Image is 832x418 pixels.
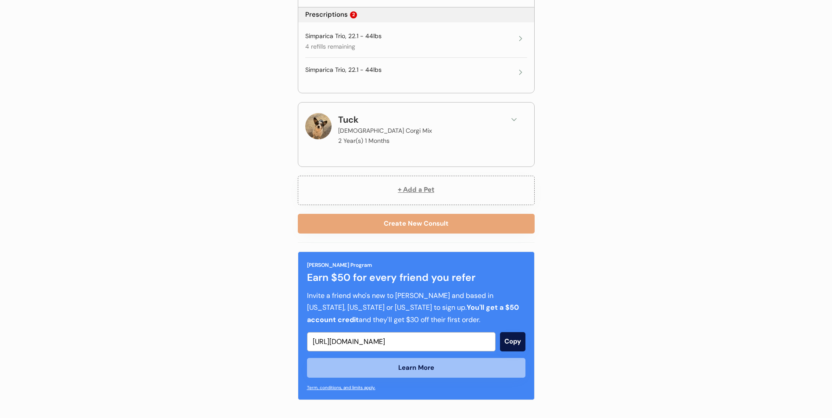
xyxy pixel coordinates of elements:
[298,214,535,234] button: Create New Consult
[298,176,535,205] button: + Add a Pet
[307,270,525,285] div: Earn $50 for every friend you refer
[307,385,375,390] a: Term, conditions, and limits apply.
[305,32,382,41] div: Simparica Trio, 22.1 - 44lbs
[338,138,389,144] p: 2 Year(s) 1 Months
[305,66,382,74] div: Simparica Trio, 22.1 - 44lbs
[500,332,525,351] button: Copy
[307,303,521,324] strong: You'll get a $50 account credit
[338,113,371,126] div: Tuck
[307,261,372,269] div: [PERSON_NAME] Program
[307,358,525,378] button: Learn More
[305,43,355,51] div: 4 refills remaining
[307,290,525,326] div: Invite a friend who's new to [PERSON_NAME] and based in [US_STATE], [US_STATE] or [US_STATE] to s...
[352,12,355,17] div: 2
[305,10,348,19] div: Prescriptions
[338,126,432,135] div: [DEMOGRAPHIC_DATA] Corgi Mix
